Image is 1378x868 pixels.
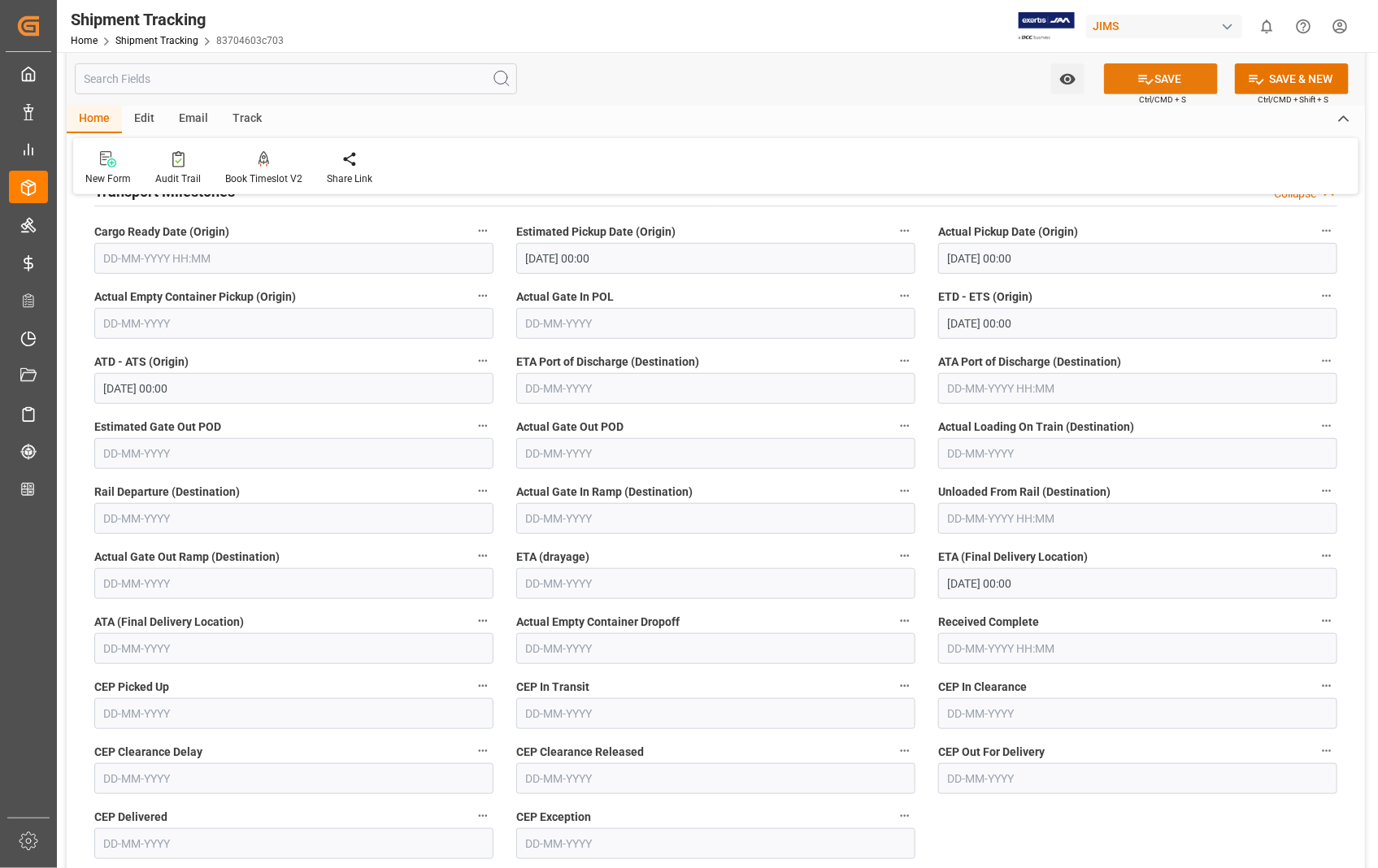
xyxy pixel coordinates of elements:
button: Actual Gate Out Ramp (Destination) [472,545,493,566]
button: Unloaded From Rail (Destination) [1316,480,1337,501]
button: CEP Exception [894,805,915,827]
input: DD-MM-YYYY HH:MM [938,633,1337,664]
span: Rail Departure (Destination) [94,484,240,501]
span: Actual Gate In POL [516,289,614,306]
span: CEP Clearance Delay [94,744,202,761]
span: CEP Out For Delivery [938,744,1045,761]
input: DD-MM-YYYY [938,438,1337,469]
span: CEP In Clearance [938,679,1027,696]
span: CEP Clearance Released [516,744,644,761]
button: Rail Departure (Destination) [472,480,493,501]
span: Cargo Ready Date (Origin) [94,224,229,241]
span: Unloaded From Rail (Destination) [938,484,1111,501]
button: ETA (drayage) [894,545,915,566]
button: ETA (Final Delivery Location) [1316,545,1337,566]
span: ETA (Final Delivery Location) [938,549,1088,566]
button: ETA Port of Discharge (Destination) [894,350,915,371]
span: Actual Empty Container Pickup (Origin) [94,289,296,306]
button: ATA Port of Discharge (Destination) [1316,350,1337,371]
span: CEP In Transit [516,679,589,696]
span: ETA Port of Discharge (Destination) [516,354,699,371]
input: DD-MM-YYYY [94,633,493,664]
div: Home [67,106,122,133]
input: DD-MM-YYYY [516,308,915,339]
input: DD-MM-YYYY [938,763,1337,794]
div: Email [167,106,220,133]
button: Actual Empty Container Dropoff [894,610,915,631]
input: DD-MM-YYYY [94,568,493,599]
input: DD-MM-YYYY HH:MM [938,568,1337,599]
input: DD-MM-YYYY [938,698,1337,729]
span: Actual Pickup Date (Origin) [938,224,1078,241]
input: DD-MM-YYYY [516,438,915,469]
input: DD-MM-YYYY [94,438,493,469]
button: Help Center [1285,8,1322,45]
span: Actual Loading On Train (Destination) [938,419,1134,436]
button: SAVE [1104,63,1218,94]
button: JIMS [1086,11,1249,41]
span: ATA (Final Delivery Location) [94,614,244,631]
button: Estimated Pickup Date (Origin) [894,220,915,241]
img: Exertis%20JAM%20-%20Email%20Logo.jpg_1722504956.jpg [1019,12,1075,41]
button: Estimated Gate Out POD [472,415,493,436]
span: Received Complete [938,614,1039,631]
button: Received Complete [1316,610,1337,631]
button: CEP Picked Up [472,675,493,697]
input: DD-MM-YYYY HH:MM [516,243,915,274]
div: Edit [122,106,167,133]
button: CEP In Transit [894,675,915,697]
input: DD-MM-YYYY [516,698,915,729]
a: Shipment Tracking [115,35,198,46]
button: Actual Gate In POL [894,285,915,306]
span: Actual Empty Container Dropoff [516,614,680,631]
button: Actual Gate Out POD [894,415,915,436]
div: Shipment Tracking [71,7,284,32]
div: JIMS [1086,15,1242,38]
button: open menu [1051,63,1085,94]
span: Actual Gate Out POD [516,419,624,436]
button: Actual Empty Container Pickup (Origin) [472,285,493,306]
input: DD-MM-YYYY [94,763,493,794]
button: ATA (Final Delivery Location) [472,610,493,631]
input: DD-MM-YYYY HH:MM [94,373,493,404]
a: Home [71,35,98,46]
input: DD-MM-YYYY [94,828,493,859]
button: CEP Clearance Delay [472,740,493,762]
span: CEP Picked Up [94,679,169,696]
input: DD-MM-YYYY HH:MM [938,373,1337,404]
span: Actual Gate In Ramp (Destination) [516,484,693,501]
div: Audit Trail [155,171,201,186]
button: Actual Gate In Ramp (Destination) [894,480,915,501]
input: DD-MM-YYYY [516,828,915,859]
button: ATD - ATS (Origin) [472,350,493,371]
button: CEP Out For Delivery [1316,740,1337,762]
button: CEP Delivered [472,805,493,827]
button: Cargo Ready Date (Origin) [472,220,493,241]
input: DD-MM-YYYY [94,308,493,339]
input: DD-MM-YYYY HH:MM [938,243,1337,274]
input: DD-MM-YYYY [516,503,915,534]
span: Ctrl/CMD + Shift + S [1258,93,1329,106]
span: Actual Gate Out Ramp (Destination) [94,549,280,566]
span: ATA Port of Discharge (Destination) [938,354,1121,371]
input: DD-MM-YYYY [94,698,493,729]
input: DD-MM-YYYY [516,373,915,404]
input: DD-MM-YYYY HH:MM [938,503,1337,534]
div: Book Timeslot V2 [225,171,302,186]
input: DD-MM-YYYY HH:MM [94,243,493,274]
button: CEP In Clearance [1316,675,1337,697]
span: Estimated Gate Out POD [94,419,221,436]
span: Ctrl/CMD + S [1139,93,1186,106]
div: Track [220,106,274,133]
input: DD-MM-YYYY [516,568,915,599]
button: Actual Loading On Train (Destination) [1316,415,1337,436]
button: ETD - ETS (Origin) [1316,285,1337,306]
input: DD-MM-YYYY [94,503,493,534]
input: DD-MM-YYYY [516,633,915,664]
input: Search Fields [75,63,517,94]
input: DD-MM-YYYY [516,763,915,794]
button: SAVE & NEW [1235,63,1349,94]
span: ATD - ATS (Origin) [94,354,189,371]
button: Actual Pickup Date (Origin) [1316,220,1337,241]
span: Estimated Pickup Date (Origin) [516,224,676,241]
